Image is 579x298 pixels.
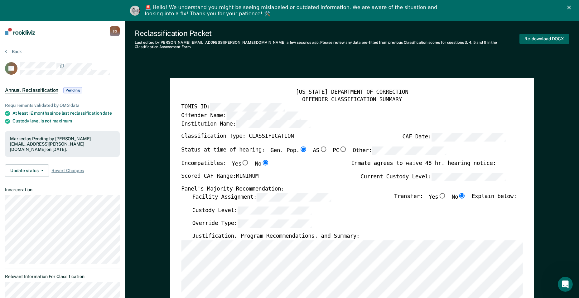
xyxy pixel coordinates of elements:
[241,160,249,165] input: Yes
[431,133,505,142] input: CAF Date:
[192,233,359,240] label: Justification, Program Recommendations, and Summary:
[428,193,446,201] label: Yes
[333,147,347,155] label: PC
[181,160,269,172] div: Incompatibles:
[261,160,269,165] input: No
[5,187,120,192] dt: Incarceration
[558,277,573,292] iframe: Intercom live chat
[567,6,573,9] div: Close
[181,96,523,103] div: OFFENDER CLASSIFICATION SUMMARY
[452,193,466,201] label: No
[181,112,301,120] label: Offender Name:
[12,118,120,124] div: Custody level is not
[181,120,310,128] label: Institution Name:
[192,193,331,201] label: Facility Assignment:
[145,4,439,17] div: 🚨 Hello! We understand you might be seeing mislabeled or outdated information. We are aware of th...
[5,103,120,108] div: Requirements validated by OMS data
[192,206,311,215] label: Custody Level:
[63,87,82,93] span: Pending
[431,172,505,181] input: Current Custody Level:
[237,206,311,215] input: Custody Level:
[237,220,311,228] input: Override Type:
[351,160,505,172] div: Inmate agrees to waive 48 hr. hearing notice: __
[181,186,506,193] div: Panel's Majority Recommendation:
[181,147,446,160] div: Status at time of hearing:
[5,87,58,93] span: Annual Reclassification
[226,112,301,120] input: Offender Name:
[12,111,120,116] div: At least 12 months since last reclassification
[135,29,519,38] div: Reclassification Packet
[181,89,523,96] div: [US_STATE] DEPARTMENT OF CORRECTION
[232,160,249,167] label: Yes
[130,6,140,16] img: Profile image for Kim
[255,160,269,167] label: No
[5,274,120,279] dt: Relevant Information For Classification
[270,147,307,155] label: Gen. Pop.
[319,147,327,152] input: AS
[458,193,466,198] input: No
[257,193,331,201] input: Facility Assignment:
[51,168,84,173] span: Revert Changes
[394,193,517,206] div: Transfer: Explain below:
[313,147,327,155] label: AS
[372,147,446,155] input: Other:
[110,26,120,36] div: S G
[360,172,506,181] label: Current Custody Level:
[52,118,72,123] span: maximum
[10,136,115,152] div: Marked as Pending by [PERSON_NAME][EMAIL_ADDRESS][PERSON_NAME][DOMAIN_NAME] on [DATE].
[402,133,505,142] label: CAF Date:
[438,193,446,198] input: Yes
[519,34,569,44] button: Re-download DOCX
[339,147,347,152] input: PC
[236,120,310,128] input: Institution Name:
[110,26,120,36] button: SG
[135,40,519,49] div: Last edited by [PERSON_NAME][EMAIL_ADDRESS][PERSON_NAME][DOMAIN_NAME] . Please review any data pr...
[299,147,307,152] input: Gen. Pop.
[103,111,112,116] span: date
[181,172,258,181] label: Scored CAF Range: MINIMUM
[210,103,284,112] input: TOMIS ID:
[5,28,35,35] img: Recidiviz
[353,147,446,155] label: Other:
[5,164,49,177] button: Update status
[181,103,284,112] label: TOMIS ID:
[181,133,294,142] label: Classification Type: CLASSIFICATION
[192,220,311,228] label: Override Type:
[5,49,22,54] button: Back
[287,40,319,45] span: a few seconds ago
